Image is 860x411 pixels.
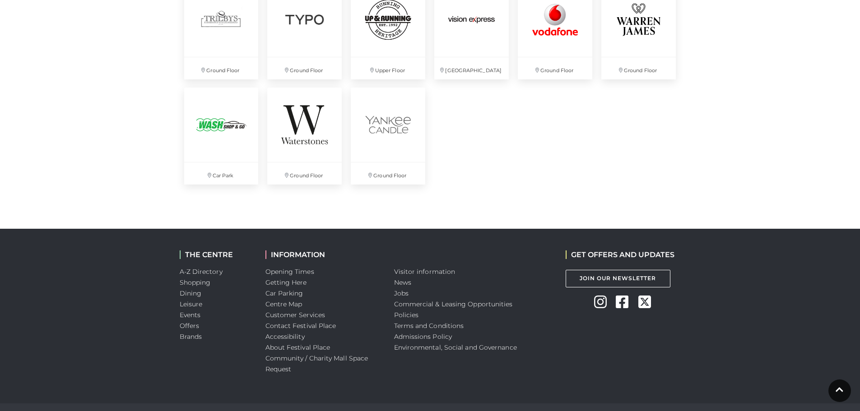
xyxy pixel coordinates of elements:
a: Brands [180,332,202,341]
a: Leisure [180,300,203,308]
p: Ground Floor [184,57,259,79]
p: Ground Floor [267,162,342,185]
a: Terms and Conditions [394,322,464,330]
a: Offers [180,322,200,330]
a: Getting Here [265,278,307,286]
a: Visitor information [394,268,456,276]
a: Accessibility [265,332,305,341]
img: Wash Shop and Go, Basingstoke, Festival Place, Hampshire [184,88,259,162]
a: Shopping [180,278,211,286]
a: About Festival Place [265,343,330,351]
a: Community / Charity Mall Space Request [265,354,368,373]
a: Dining [180,289,202,297]
a: Events [180,311,201,319]
p: Ground Floor [351,162,425,185]
h2: GET OFFERS AND UPDATES [566,250,674,259]
a: Opening Times [265,268,314,276]
a: A-Z Directory [180,268,223,276]
a: Car Parking [265,289,303,297]
h2: INFORMATION [265,250,381,259]
p: Ground Floor [267,57,342,79]
p: [GEOGRAPHIC_DATA] [434,57,509,79]
a: Admissions Policy [394,332,452,341]
a: News [394,278,411,286]
a: Join Our Newsletter [566,270,670,287]
a: Environmental, Social and Governance [394,343,517,351]
a: Ground Floor [263,83,346,189]
p: Upper Floor [351,57,425,79]
p: Ground Floor [601,57,676,79]
a: Centre Map [265,300,302,308]
a: Commercial & Leasing Opportunities [394,300,513,308]
a: Wash Shop and Go, Basingstoke, Festival Place, Hampshire Car Park [180,83,263,189]
a: Ground Floor [346,83,430,189]
h2: THE CENTRE [180,250,252,259]
a: Contact Festival Place [265,322,336,330]
a: Customer Services [265,311,325,319]
p: Ground Floor [518,57,592,79]
p: Car Park [184,162,259,185]
a: Jobs [394,289,409,297]
a: Policies [394,311,419,319]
